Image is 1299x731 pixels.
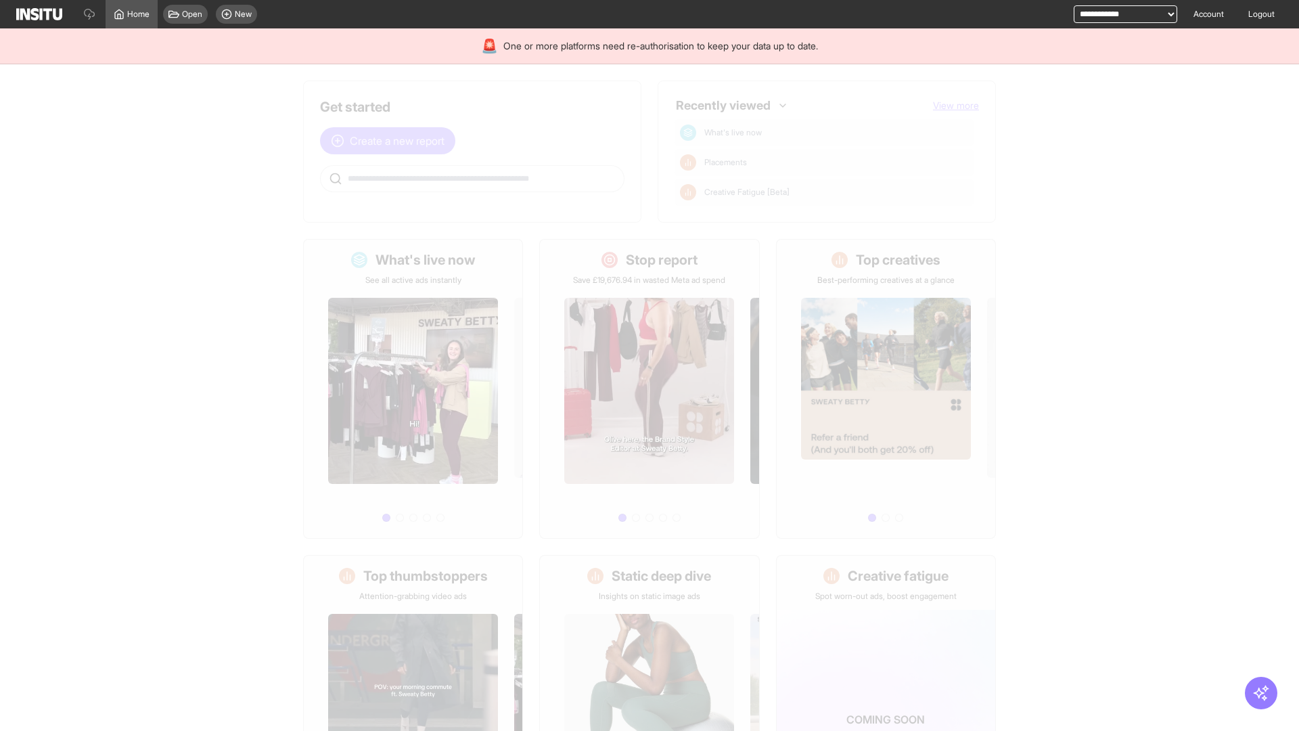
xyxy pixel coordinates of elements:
div: 🚨 [481,37,498,56]
span: One or more platforms need re-authorisation to keep your data up to date. [503,39,818,53]
img: Logo [16,8,62,20]
span: New [235,9,252,20]
span: Open [182,9,202,20]
span: Home [127,9,150,20]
